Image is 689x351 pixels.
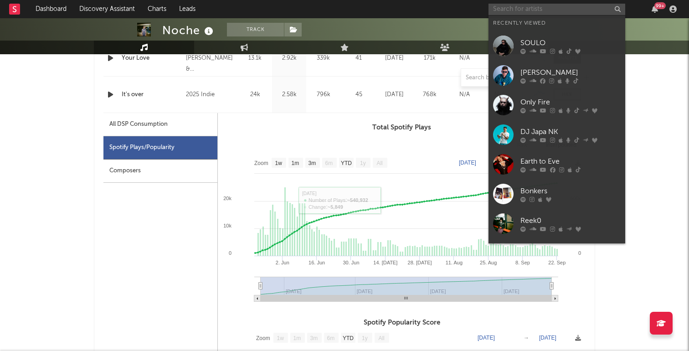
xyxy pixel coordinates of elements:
[488,179,625,209] a: Bonkers
[223,196,231,201] text: 20k
[488,61,625,90] a: [PERSON_NAME]
[309,160,316,166] text: 3m
[515,260,530,265] text: 8. Sep
[277,335,284,341] text: 1w
[122,54,181,63] a: Your Love
[414,54,445,63] div: 171k
[103,160,217,183] div: Composers
[309,54,338,63] div: 339k
[122,90,181,99] a: It's over
[360,160,366,166] text: 1y
[578,250,581,256] text: 0
[520,215,621,226] div: Reek0
[488,120,625,150] a: DJ Japa NK
[520,97,621,108] div: Only Fire
[162,23,216,38] div: Noche
[520,156,621,167] div: Earth to Eve
[488,31,625,61] a: SOULO
[229,250,231,256] text: 0
[227,23,284,36] button: Track
[325,160,333,166] text: 6m
[275,160,283,166] text: 1w
[254,160,268,166] text: Zoom
[343,90,375,99] div: 45
[520,37,621,48] div: SOULO
[218,317,586,328] h3: Spotify Popularity Score
[446,260,463,265] text: 11. Aug
[327,335,335,341] text: 6m
[488,4,625,15] input: Search for artists
[240,90,270,99] div: 24k
[343,335,354,341] text: YTD
[493,18,621,29] div: Recently Viewed
[309,90,338,99] div: 796k
[488,209,625,238] a: Reek0
[276,260,289,265] text: 2. Jun
[408,260,432,265] text: 28. [DATE]
[459,160,476,166] text: [DATE]
[362,335,368,341] text: 1y
[343,54,375,63] div: 41
[484,54,515,63] div: <5%
[414,90,445,99] div: 768k
[293,335,301,341] text: 1m
[376,160,382,166] text: All
[341,160,352,166] text: YTD
[520,186,621,196] div: Bonkers
[652,5,658,13] button: 99+
[103,113,217,136] div: All DSP Consumption
[379,54,410,63] div: [DATE]
[274,54,304,63] div: 2.92k
[484,90,515,99] div: N/A
[343,260,359,265] text: 30. Jun
[378,335,384,341] text: All
[461,74,557,82] input: Search by song name or URL
[488,90,625,120] a: Only Fire
[292,160,299,166] text: 1m
[186,42,236,75] div: 2025 [PERSON_NAME] & [PERSON_NAME]
[103,136,217,160] div: Spotify Plays/Popularity
[373,260,397,265] text: 14. [DATE]
[480,260,497,265] text: 25. Aug
[654,2,666,9] div: 99 +
[548,260,566,265] text: 22. Sep
[488,150,625,179] a: Earth to Eve
[223,223,231,228] text: 10k
[240,54,270,63] div: 13.1k
[449,54,480,63] div: N/A
[274,90,304,99] div: 2.58k
[256,335,270,341] text: Zoom
[449,90,480,99] div: N/A
[524,335,529,341] text: →
[520,67,621,78] div: [PERSON_NAME]
[186,89,236,100] div: 2025 Indie
[488,238,625,268] a: LuuDaDeejay
[379,90,410,99] div: [DATE]
[520,126,621,137] div: DJ Japa NK
[218,122,586,133] h3: Total Spotify Plays
[310,335,318,341] text: 3m
[309,260,325,265] text: 16. Jun
[109,119,168,130] div: All DSP Consumption
[539,335,556,341] text: [DATE]
[478,335,495,341] text: [DATE]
